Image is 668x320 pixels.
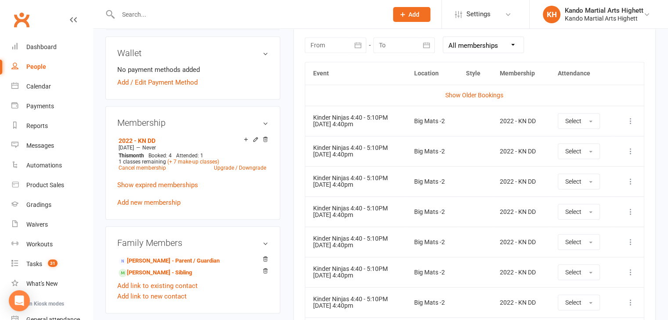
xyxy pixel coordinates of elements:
[500,239,542,245] div: 2022 - KN DD
[117,281,198,291] a: Add link to existing contact
[558,295,600,310] button: Select
[492,62,550,85] th: Membership
[565,208,581,215] span: Select
[305,62,406,85] th: Event
[26,260,42,267] div: Tasks
[313,145,398,151] div: Kinder Ninjas 4:40 - 5:10PM
[414,148,450,155] div: Big Mats -2
[414,178,450,185] div: Big Mats -2
[117,48,268,58] h3: Wallet
[565,117,581,124] span: Select
[305,257,406,287] td: [DATE] 4:40pm
[26,280,58,287] div: What's New
[565,238,581,245] span: Select
[48,260,58,267] span: 31
[565,269,581,276] span: Select
[558,264,600,280] button: Select
[26,142,54,149] div: Messages
[26,241,53,248] div: Workouts
[26,201,51,208] div: Gradings
[565,299,581,306] span: Select
[116,144,268,151] div: —
[119,153,129,159] span: This
[11,77,93,96] a: Calendar
[117,77,198,88] a: Add / Edit Payment Method
[26,43,57,50] div: Dashboard
[26,162,62,169] div: Automations
[9,290,30,311] div: Open Intercom Messenger
[565,7,643,14] div: Kando Martial Arts Highett
[11,9,32,31] a: Clubworx
[313,296,398,302] div: Kinder Ninjas 4:40 - 5:10PM
[408,11,419,18] span: Add
[116,8,382,21] input: Search...
[500,209,542,215] div: 2022 - KN DD
[142,145,156,151] span: Never
[313,114,398,121] div: Kinder Ninjas 4:40 - 5:10PM
[313,266,398,272] div: Kinder Ninjas 4:40 - 5:10PM
[305,196,406,227] td: [DATE] 4:40pm
[305,227,406,257] td: [DATE] 4:40pm
[414,299,450,306] div: Big Mats -2
[26,221,48,228] div: Waivers
[119,268,192,277] a: [PERSON_NAME] - Sibling
[11,235,93,254] a: Workouts
[11,96,93,116] a: Payments
[119,137,155,144] a: 2022 - KN DD
[565,14,643,22] div: Kando Martial Arts Highett
[558,113,600,129] button: Select
[11,215,93,235] a: Waivers
[11,274,93,294] a: What's New
[406,62,458,85] th: Location
[305,287,406,317] td: [DATE] 4:40pm
[313,175,398,181] div: Kinder Ninjas 4:40 - 5:10PM
[550,62,614,85] th: Attendance
[116,153,146,159] div: month
[11,195,93,215] a: Gradings
[11,37,93,57] a: Dashboard
[148,153,172,159] span: Booked: 4
[558,143,600,159] button: Select
[11,57,93,77] a: People
[500,148,542,155] div: 2022 - KN DD
[117,199,181,206] a: Add new membership
[414,118,450,124] div: Big Mats -2
[565,148,581,155] span: Select
[305,136,406,166] td: [DATE] 4:40pm
[565,178,581,185] span: Select
[500,299,542,306] div: 2022 - KN DD
[305,166,406,196] td: [DATE] 4:40pm
[26,122,48,129] div: Reports
[11,254,93,274] a: Tasks 31
[119,256,220,266] a: [PERSON_NAME] - Parent / Guardian
[11,116,93,136] a: Reports
[26,181,64,188] div: Product Sales
[26,63,46,70] div: People
[26,103,54,110] div: Payments
[11,156,93,175] a: Automations
[543,6,560,23] div: KH
[11,175,93,195] a: Product Sales
[313,205,398,212] div: Kinder Ninjas 4:40 - 5:10PM
[117,291,187,302] a: Add link to new contact
[117,118,268,128] h3: Membership
[313,235,398,242] div: Kinder Ninjas 4:40 - 5:10PM
[117,238,268,248] h3: Family Members
[167,159,219,165] a: (+ 7 make-up classes)
[119,165,166,171] a: Cancel membership
[466,4,491,24] span: Settings
[558,234,600,250] button: Select
[558,174,600,189] button: Select
[26,83,51,90] div: Calendar
[214,165,266,171] a: Upgrade / Downgrade
[500,269,542,276] div: 2022 - KN DD
[458,62,492,85] th: Style
[558,204,600,220] button: Select
[117,181,198,189] a: Show expired memberships
[11,136,93,156] a: Messages
[305,106,406,136] td: [DATE] 4:40pm
[117,64,268,75] li: No payment methods added
[445,92,503,99] a: Show Older Bookings
[176,153,203,159] span: Attended: 1
[500,118,542,124] div: 2022 - KN DD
